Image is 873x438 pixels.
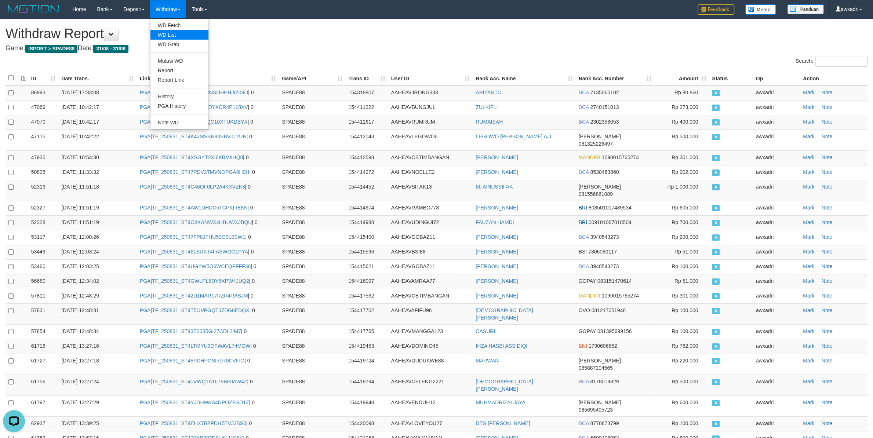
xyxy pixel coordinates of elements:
[822,134,833,139] a: Note
[753,165,800,180] td: awxadri
[674,278,698,284] span: Rp 51,000
[753,339,800,354] td: awxadri
[822,249,833,255] a: Note
[579,169,589,175] span: BCA
[348,278,374,284] span: 154416097
[672,169,698,175] span: Rp 902,000
[391,104,436,110] span: AAHEAVBUNGJUL
[348,119,374,125] span: 154411617
[476,134,551,139] a: LEGOWO [PERSON_NAME] AJI
[712,169,719,176] span: Accepted
[476,278,518,284] a: [PERSON_NAME]
[348,219,374,225] span: 154414988
[579,119,589,125] span: BCA
[137,71,279,85] th: Link: activate to sort column ascending
[279,115,345,129] td: SPADE88
[391,169,435,175] span: AAHEAVNOELLE2
[822,343,833,349] a: Note
[753,100,800,115] td: awxadri
[822,263,833,269] a: Note
[28,289,59,303] td: 57811
[137,115,279,129] td: | 0
[712,308,719,314] span: Accepted
[140,234,245,240] a: PGA|TF_250831_ST47FP8JFHU53O9L0SW1
[796,56,867,67] label: Search:
[590,234,619,240] span: Copy 3940543273 to clipboard
[753,180,800,201] td: awxadri
[592,307,626,313] span: Copy 081217051946 to clipboard
[391,249,426,255] span: AAHEAVBSI88
[140,90,248,95] a: PGA|TF_250830_ST4UWY4NNSOHHHJIZ09O
[579,343,587,349] span: BNI
[803,169,814,175] a: Mark
[589,205,632,211] span: Copy 808501017489534 to clipboard
[28,339,59,354] td: 61716
[391,278,435,284] span: AAHEAVAMRAA77
[576,71,655,85] th: Bank Acc. Number: activate to sort column ascending
[579,104,589,110] span: BCA
[672,263,698,269] span: Rp 100,000
[391,307,432,313] span: AAHEAVAFIFU96
[279,85,345,101] td: SPADE88
[822,328,833,334] a: Note
[803,119,814,125] a: Mark
[822,169,833,175] a: Note
[140,379,247,384] a: PGA|TF_250831_ST40VWQ1A167EMKIAW4Z
[712,329,719,335] span: Accepted
[391,219,439,225] span: AAHEAVUDINGUI72
[279,215,345,230] td: SPADE88
[753,215,800,230] td: awxadri
[279,303,345,324] td: SPADE88
[140,205,247,211] a: PGA|TF_250831_ST4AW1DHDC5TCPKFIE8N
[803,249,814,255] a: Mark
[61,249,99,255] span: [DATE] 12:03:24
[579,90,589,95] span: BCA
[150,92,208,101] a: History
[672,328,698,334] span: Rp 100,000
[674,90,698,95] span: Rp 80,860
[61,219,99,225] span: [DATE] 11:51:19
[391,263,435,269] span: AAHEAVGOBAZ11
[140,399,249,405] a: PGA|TF_250831_ST4YJDH9WS4DPOZFGD1Z
[822,184,833,190] a: Note
[473,71,575,85] th: Bank Acc. Name: activate to sort column ascending
[672,234,698,240] span: Rp 200,000
[579,328,596,334] span: GOPAY
[822,420,833,426] a: Note
[348,234,374,240] span: 154415400
[279,129,345,150] td: SPADE88
[28,85,59,101] td: 86993
[391,234,435,240] span: AAHEAVGOBAZ11
[391,134,438,139] span: AAHEAVLEGOWO6
[348,328,374,334] span: 154417765
[753,303,800,324] td: awxadri
[579,249,587,255] span: BSI
[61,169,99,175] span: [DATE] 11:33:32
[753,245,800,259] td: awxadri
[579,263,589,269] span: BCA
[579,184,621,190] span: [PERSON_NAME]
[61,90,99,95] span: [DATE] 17:33:08
[61,293,99,299] span: [DATE] 12:48:29
[476,307,533,321] a: [DEMOGRAPHIC_DATA][PERSON_NAME]
[712,278,719,285] span: Accepted
[476,169,518,175] a: [PERSON_NAME]
[822,205,833,211] a: Note
[822,307,833,313] a: Note
[61,154,99,160] span: [DATE] 10:54:30
[140,154,243,160] a: PGA|TF_250831_ST4XSGYT2XI6KBMIIHQ8
[753,115,800,129] td: awxadri
[712,205,719,211] span: Accepted
[391,184,432,190] span: AAHEAVSIFAK13
[579,141,613,147] span: Copy 081325226497 to clipboard
[140,307,250,313] a: PGA|TF_250831_ST4T5OVPGQT37DG6EDQX
[6,45,867,52] h4: Game: Date:
[391,205,439,211] span: AAHEAVRAMBO778
[803,104,814,110] a: Mark
[28,115,59,129] td: 47070
[803,358,814,364] a: Mark
[137,303,279,324] td: | 0
[279,150,345,165] td: SPADE88
[672,307,698,313] span: Rp 100,000
[140,293,248,299] a: PGA|TF_250831_ST42D1MAR17RZR4RASJM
